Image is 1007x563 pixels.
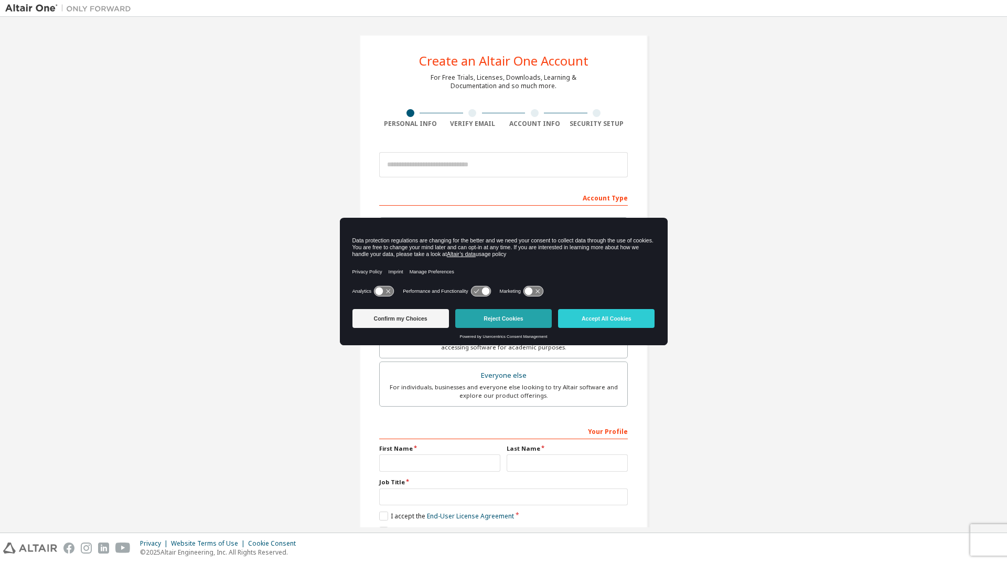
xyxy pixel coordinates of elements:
[3,543,57,554] img: altair_logo.svg
[379,478,628,486] label: Job Title
[379,120,442,128] div: Personal Info
[81,543,92,554] img: instagram.svg
[419,55,588,67] div: Create an Altair One Account
[379,189,628,206] div: Account Type
[431,73,576,90] div: For Free Trials, Licenses, Downloads, Learning & Documentation and so much more.
[386,368,621,383] div: Everyone else
[140,539,171,548] div: Privacy
[171,539,248,548] div: Website Terms of Use
[427,512,514,520] a: End-User License Agreement
[248,539,302,548] div: Cookie Consent
[507,444,628,453] label: Last Name
[5,3,136,14] img: Altair One
[379,527,542,536] label: I would like to receive marketing emails from Altair
[98,543,109,554] img: linkedin.svg
[386,383,621,400] div: For individuals, businesses and everyone else looking to try Altair software and explore our prod...
[140,548,302,557] p: © 2025 Altair Engineering, Inc. All Rights Reserved.
[379,422,628,439] div: Your Profile
[379,444,500,453] label: First Name
[442,120,504,128] div: Verify Email
[504,120,566,128] div: Account Info
[566,120,628,128] div: Security Setup
[115,543,131,554] img: youtube.svg
[379,512,514,520] label: I accept the
[63,543,74,554] img: facebook.svg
